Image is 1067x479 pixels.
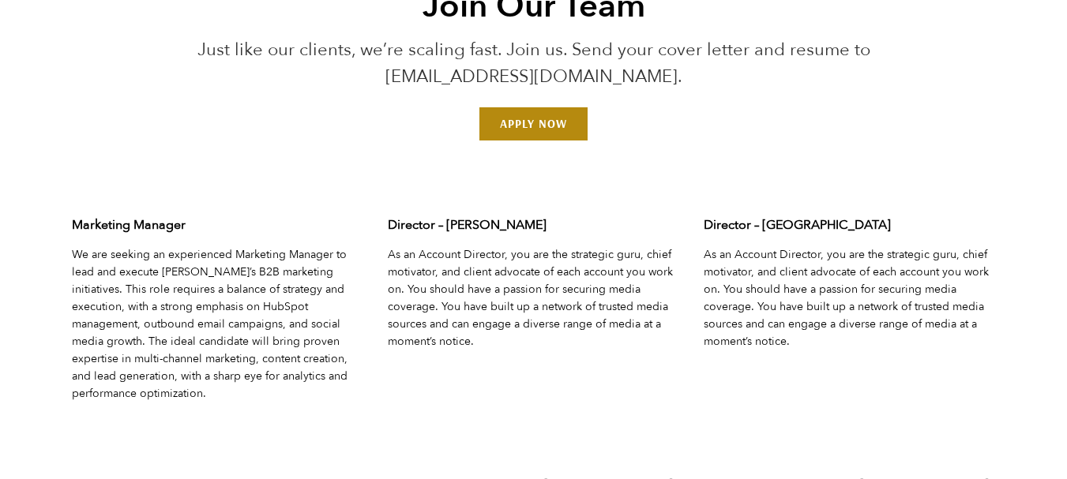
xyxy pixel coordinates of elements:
p: As an Account Director, you are the strategic guru, chief motivator, and client advocate of each ... [388,246,680,350]
p: As an Account Director, you are the strategic guru, chief motivator, and client advocate of each ... [704,246,996,350]
h3: Marketing Manager [72,216,364,234]
p: We are seeking an experienced Marketing Manager to lead and execute [PERSON_NAME]’s B2B marketing... [72,246,364,402]
h3: Director – [GEOGRAPHIC_DATA] [704,216,996,234]
p: Just like our clients, we’re scaling fast. Join us. Send your cover letter and resume to [EMAIL_A... [154,36,914,90]
a: Email us at jointheteam@treblepr.com [479,107,588,140]
h3: Director – [PERSON_NAME] [388,216,680,234]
